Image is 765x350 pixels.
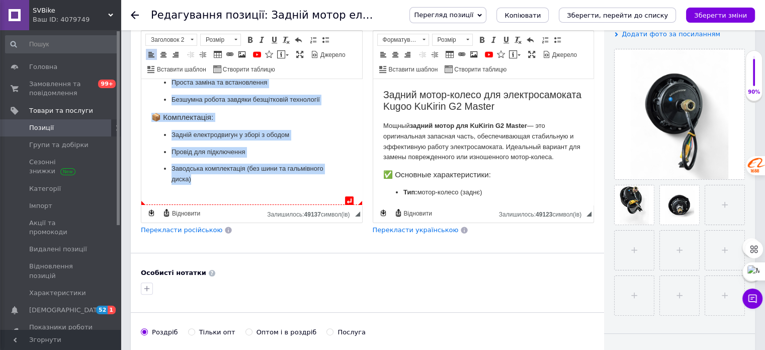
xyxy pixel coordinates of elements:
a: Вставити/видалити маркований список [552,34,563,45]
span: Категорії [29,184,61,193]
span: Розмір [201,34,231,45]
span: Джерело [551,51,577,59]
a: Збільшити відступ [429,49,440,60]
span: Імпорт [29,201,52,211]
a: По центру [158,49,169,60]
strong: Тип: [30,109,44,117]
p: Заводська комплектація (без шини та гальмівного диска) [30,85,191,106]
a: Створити таблицю [212,63,277,75]
a: Додати відео з YouTube [251,49,263,60]
span: 1 [108,306,116,314]
a: Вставити іконку [495,49,506,60]
span: Перекласти російською [141,226,222,234]
p: Мощный — это оригинальная запасная часть, обеспечивающая стабильную и эффективную работу электрос... [10,42,211,84]
a: Видалити форматування [513,34,524,45]
a: Повернути (Ctrl+Z) [293,34,304,45]
span: Джерело [319,51,346,59]
span: Копіювати [504,12,541,19]
span: Позиції [29,123,54,132]
span: [DEMOGRAPHIC_DATA] [29,306,104,315]
a: Зробити резервну копію зараз [378,207,389,219]
h3: 📦 Комплектація: [10,34,211,43]
div: Кiлькiсть символiв [499,208,586,218]
span: Замовлення та повідомлення [29,80,93,98]
button: Зберегти зміни [686,8,755,23]
span: 49137 [304,211,320,218]
a: Вставити/Редагувати посилання (Ctrl+L) [456,49,467,60]
a: Додати відео з YouTube [483,49,494,60]
span: 52 [96,306,108,314]
span: Показники роботи компанії [29,323,93,341]
a: Відновити [161,207,202,219]
div: Повернутися назад [131,11,139,19]
a: По центру [390,49,401,60]
span: Сезонні знижки [29,158,93,176]
button: Копіювати [496,8,549,23]
a: Таблиця [212,49,223,60]
a: Форматування [377,34,429,46]
a: Підкреслений (Ctrl+U) [269,34,280,45]
a: Жирний (Ctrl+B) [244,34,256,45]
a: Курсив (Ctrl+I) [488,34,499,45]
a: Вставити/видалити нумерований список [308,34,319,45]
a: Заголовок 2 [145,34,197,46]
span: Вставити шаблон [387,65,438,74]
div: 90% [746,89,762,96]
iframe: Редактор, 268B204D-3A1A-4CC5-A4C5-62A946AB45F8 [141,79,362,205]
a: Джерело [309,49,347,60]
a: Видалити форматування [281,34,292,45]
i: Зберегти, перейти до списку [567,12,668,19]
b: Особисті нотатки [141,269,206,276]
iframe: Редактор, E8627038-8D24-49DF-AB07-9E6E080268CB [373,79,594,205]
span: Вставити шаблон [155,65,206,74]
a: Зменшити відступ [185,49,196,60]
span: Додати фото за посиланням [622,30,720,38]
a: Зробити резервну копію зараз [146,207,157,219]
a: Зображення [236,49,247,60]
a: Вставити/видалити маркований список [320,34,331,45]
div: Ваш ID: 4079749 [33,15,121,24]
p: Безшумна робота завдяки безщітковій технології [30,16,191,26]
a: Збільшити відступ [197,49,208,60]
div: Тільки опт [199,328,235,337]
span: Відновлення позицій [29,262,93,280]
strong: задний мотор для KuKirin G2 Master [37,43,154,50]
a: Зменшити відступ [417,49,428,60]
a: Максимізувати [294,49,305,60]
span: Розмір [433,34,463,45]
span: Групи та добірки [29,141,89,150]
a: Вставити/Редагувати посилання (Ctrl+L) [224,49,235,60]
a: Повернути (Ctrl+Z) [525,34,536,45]
span: Товари та послуги [29,106,93,115]
span: Перегляд позиції [414,11,473,19]
span: Потягніть для зміни розмірів [355,212,360,217]
a: По лівому краю [146,49,157,60]
a: Вставити повідомлення [507,49,522,60]
div: Роздріб [152,328,178,337]
a: Відновити [393,207,434,219]
a: Вставити шаблон [146,63,208,75]
a: Максимізувати [526,49,537,60]
a: Таблиця [444,49,455,60]
a: Курсив (Ctrl+I) [257,34,268,45]
div: Послуга [337,328,366,337]
a: Створити таблицю [443,63,508,75]
button: Чат з покупцем [742,289,762,309]
i: Зберегти зміни [694,12,747,19]
a: Вставити/видалити нумерований список [540,34,551,45]
a: Вставити повідомлення [276,49,290,60]
button: Зберегти, перейти до списку [559,8,676,23]
span: Потягніть для зміни розмірів [586,212,591,217]
div: Оптом і в роздріб [257,328,317,337]
p: 1000 Вт [30,125,191,136]
a: Джерело [541,49,579,60]
span: Відновити [402,209,432,218]
span: Форматування [378,34,419,45]
a: Розмір [432,34,473,46]
span: Створити таблицю [221,65,275,74]
span: Видалені позиції [29,245,87,254]
a: Жирний (Ctrl+B) [476,34,487,45]
span: 99+ [98,80,116,88]
a: Підкреслений (Ctrl+U) [500,34,512,45]
span: Заголовок 2 [146,34,187,45]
